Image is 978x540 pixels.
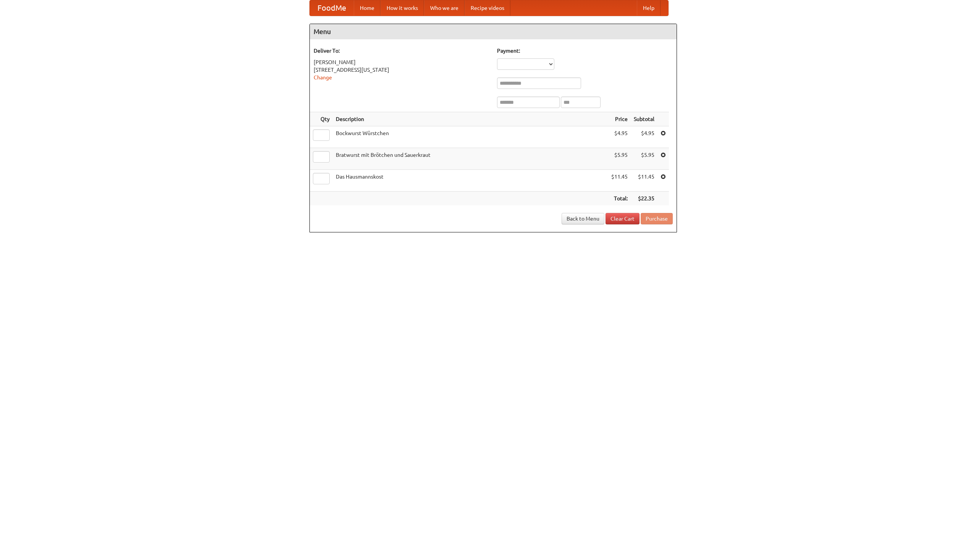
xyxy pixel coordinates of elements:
[631,192,657,206] th: $22.35
[314,66,489,74] div: [STREET_ADDRESS][US_STATE]
[314,58,489,66] div: [PERSON_NAME]
[381,0,424,16] a: How it works
[333,126,608,148] td: Bockwurst Würstchen
[333,148,608,170] td: Bratwurst mit Brötchen und Sauerkraut
[333,112,608,126] th: Description
[333,170,608,192] td: Das Hausmannskost
[424,0,465,16] a: Who we are
[608,170,631,192] td: $11.45
[314,74,332,81] a: Change
[637,0,661,16] a: Help
[631,126,657,148] td: $4.95
[562,213,604,224] a: Back to Menu
[354,0,381,16] a: Home
[631,148,657,170] td: $5.95
[631,170,657,192] td: $11.45
[314,47,489,55] h5: Deliver To:
[631,112,657,126] th: Subtotal
[608,148,631,170] td: $5.95
[608,112,631,126] th: Price
[497,47,673,55] h5: Payment:
[310,24,677,39] h4: Menu
[310,112,333,126] th: Qty
[641,213,673,224] button: Purchase
[310,0,354,16] a: FoodMe
[608,192,631,206] th: Total:
[608,126,631,148] td: $4.95
[465,0,510,16] a: Recipe videos
[606,213,640,224] a: Clear Cart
